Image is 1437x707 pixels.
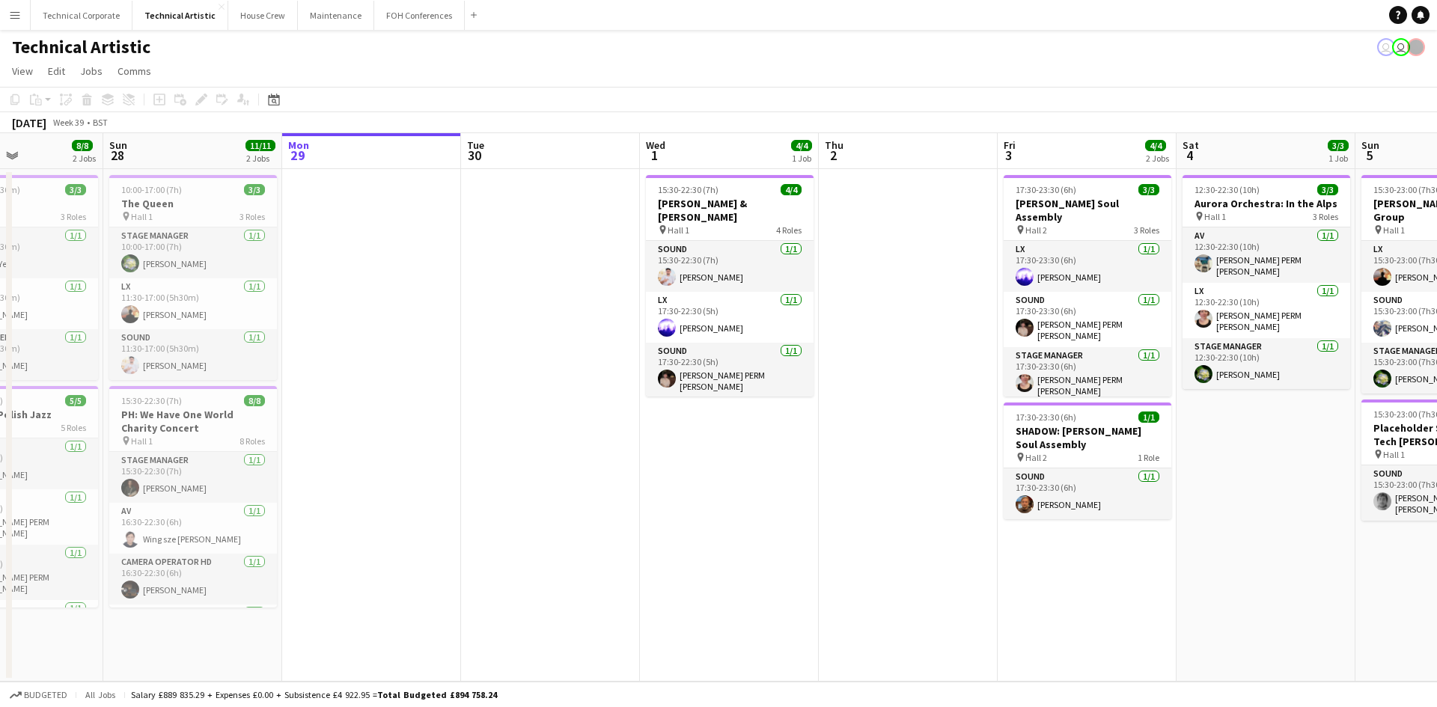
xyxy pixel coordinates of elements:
[93,117,108,128] div: BST
[74,61,109,81] a: Jobs
[24,690,67,700] span: Budgeted
[132,1,228,30] button: Technical Artistic
[49,117,87,128] span: Week 39
[1392,38,1410,56] app-user-avatar: Liveforce Admin
[377,689,497,700] span: Total Budgeted £894 758.24
[6,61,39,81] a: View
[12,115,46,130] div: [DATE]
[48,64,65,78] span: Edit
[80,64,103,78] span: Jobs
[118,64,151,78] span: Comms
[12,64,33,78] span: View
[1377,38,1395,56] app-user-avatar: Liveforce Admin
[42,61,71,81] a: Edit
[228,1,298,30] button: House Crew
[82,689,118,700] span: All jobs
[374,1,465,30] button: FOH Conferences
[12,36,150,58] h1: Technical Artistic
[112,61,157,81] a: Comms
[131,689,497,700] div: Salary £889 835.29 + Expenses £0.00 + Subsistence £4 922.95 =
[298,1,374,30] button: Maintenance
[31,1,132,30] button: Technical Corporate
[1407,38,1425,56] app-user-avatar: Gabrielle Barr
[7,687,70,703] button: Budgeted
